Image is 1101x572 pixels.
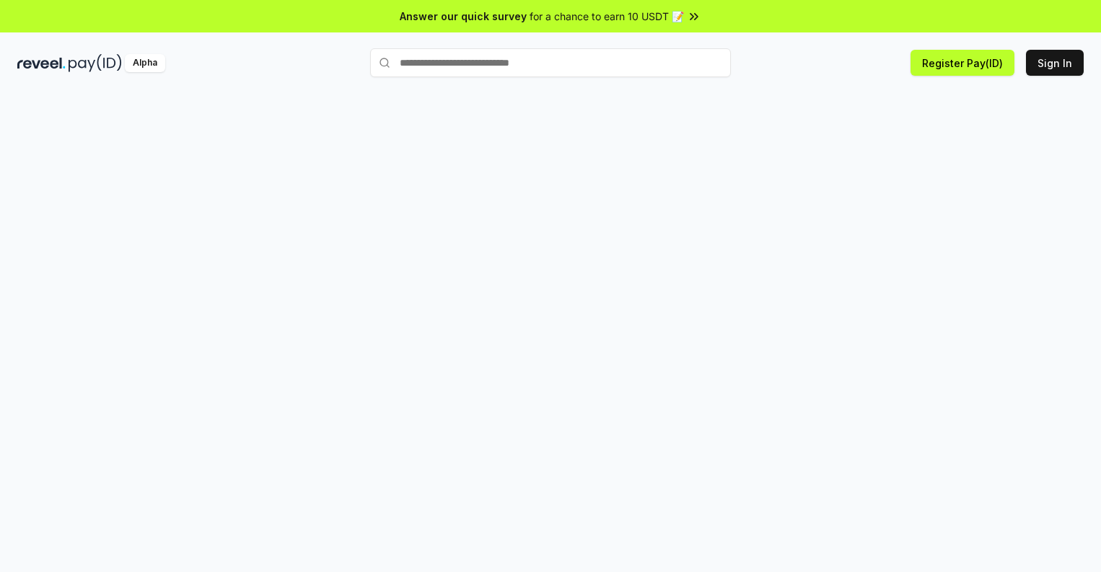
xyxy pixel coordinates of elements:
[17,54,66,72] img: reveel_dark
[1026,50,1084,76] button: Sign In
[911,50,1014,76] button: Register Pay(ID)
[125,54,165,72] div: Alpha
[530,9,684,24] span: for a chance to earn 10 USDT 📝
[400,9,527,24] span: Answer our quick survey
[69,54,122,72] img: pay_id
